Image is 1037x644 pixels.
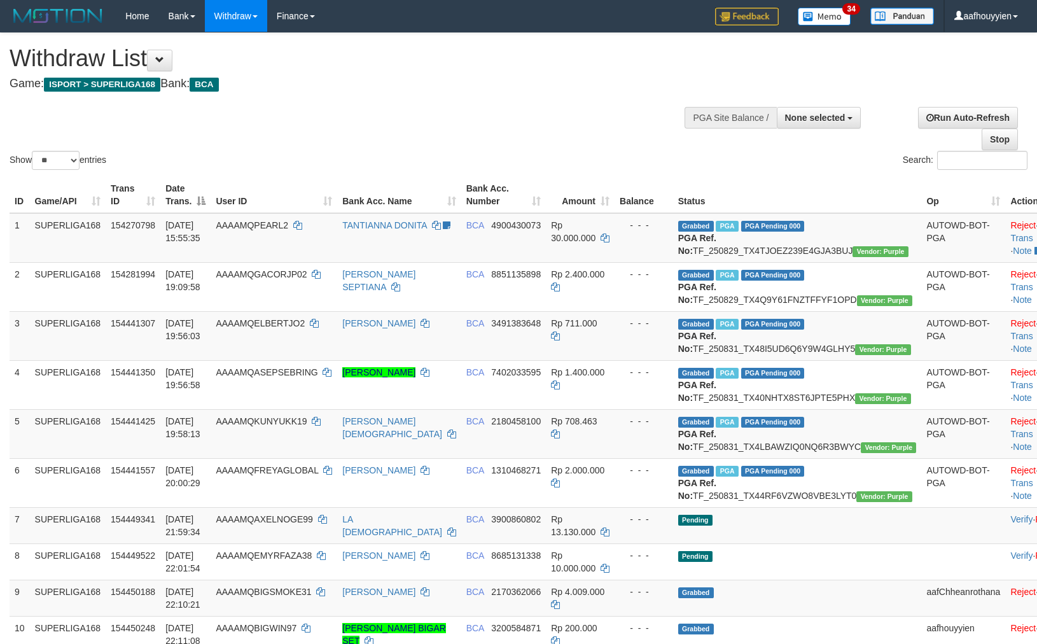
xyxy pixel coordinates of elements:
[855,393,910,404] span: Vendor URL: https://trx4.1velocity.biz
[342,269,415,292] a: [PERSON_NAME] SEPTIANA
[551,416,597,426] span: Rp 708.463
[798,8,851,25] img: Button%20Memo.svg
[342,514,442,537] a: LA [DEMOGRAPHIC_DATA]
[546,177,615,213] th: Amount: activate to sort column ascending
[10,213,30,263] td: 1
[44,78,160,92] span: ISPORT > SUPERLIGA168
[111,550,155,561] span: 154449522
[673,458,922,507] td: TF_250831_TX44RF6VZWO8VBE3LYT0
[678,624,714,634] span: Grabbed
[678,368,714,379] span: Grabbed
[1010,587,1036,597] a: Reject
[673,409,922,458] td: TF_250831_TX4LBAWZIQ0NQ6R3BWYC
[921,311,1005,360] td: AUTOWD-BOT-PGA
[620,464,668,477] div: - - -
[716,368,738,379] span: Marked by aafsoycanthlai
[777,107,861,129] button: None selected
[491,550,541,561] span: Copy 8685131338 to clipboard
[342,220,427,230] a: TANTIANNA DONITA
[715,8,779,25] img: Feedback.jpg
[216,623,296,633] span: AAAAMQBIGWIN97
[111,514,155,524] span: 154449341
[30,580,106,616] td: SUPERLIGA168
[165,318,200,341] span: [DATE] 19:56:03
[842,3,860,15] span: 34
[678,233,716,256] b: PGA Ref. No:
[216,269,307,279] span: AAAAMQGACORJP02
[1010,550,1033,561] a: Verify
[673,177,922,213] th: Status
[620,585,668,598] div: - - -
[165,514,200,537] span: [DATE] 21:59:34
[620,219,668,232] div: - - -
[1013,295,1032,305] a: Note
[615,177,673,213] th: Balance
[673,311,922,360] td: TF_250831_TX48I5UD6Q6Y9W4GLHY5
[106,177,160,213] th: Trans ID: activate to sort column ascending
[10,151,106,170] label: Show entries
[165,465,200,488] span: [DATE] 20:00:29
[921,262,1005,311] td: AUTOWD-BOT-PGA
[741,221,805,232] span: PGA Pending
[551,269,604,279] span: Rp 2.400.000
[342,416,442,439] a: [PERSON_NAME][DEMOGRAPHIC_DATA]
[678,429,716,452] b: PGA Ref. No:
[491,269,541,279] span: Copy 8851135898 to clipboard
[466,416,484,426] span: BCA
[855,344,910,355] span: Vendor URL: https://trx4.1velocity.biz
[982,129,1018,150] a: Stop
[216,318,305,328] span: AAAAMQELBERTJO2
[10,78,679,90] h4: Game: Bank:
[165,269,200,292] span: [DATE] 19:09:58
[861,442,916,453] span: Vendor URL: https://trx4.1velocity.biz
[1010,269,1036,279] a: Reject
[10,177,30,213] th: ID
[678,515,713,526] span: Pending
[853,246,908,257] span: Vendor URL: https://trx4.1velocity.biz
[10,580,30,616] td: 9
[716,221,738,232] span: Marked by aafmaleo
[216,465,318,475] span: AAAAMQFREYAGLOBAL
[678,380,716,403] b: PGA Ref. No:
[1010,367,1036,377] a: Reject
[551,550,595,573] span: Rp 10.000.000
[673,213,922,263] td: TF_250829_TX4TJOEZ239E4GJA3BUJ
[551,587,604,597] span: Rp 4.009.000
[620,268,668,281] div: - - -
[716,319,738,330] span: Marked by aafsoycanthlai
[857,295,912,306] span: Vendor URL: https://trx4.1velocity.biz
[1010,318,1036,328] a: Reject
[741,270,805,281] span: PGA Pending
[551,318,597,328] span: Rp 711.000
[741,368,805,379] span: PGA Pending
[716,417,738,428] span: Marked by aafsoycanthlai
[111,318,155,328] span: 154441307
[673,360,922,409] td: TF_250831_TX40NHTX8ST6JPTE5PHX
[1013,246,1032,256] a: Note
[921,409,1005,458] td: AUTOWD-BOT-PGA
[30,507,106,543] td: SUPERLIGA168
[921,580,1005,616] td: aafChheanrothana
[678,551,713,562] span: Pending
[30,409,106,458] td: SUPERLIGA168
[620,366,668,379] div: - - -
[1013,491,1032,501] a: Note
[342,550,415,561] a: [PERSON_NAME]
[30,360,106,409] td: SUPERLIGA168
[10,507,30,543] td: 7
[1010,220,1036,230] a: Reject
[216,550,312,561] span: AAAAMQEMYRFAZA38
[10,458,30,507] td: 6
[921,177,1005,213] th: Op: activate to sort column ascending
[160,177,211,213] th: Date Trans.: activate to sort column descending
[30,262,106,311] td: SUPERLIGA168
[466,550,484,561] span: BCA
[491,623,541,633] span: Copy 3200584871 to clipboard
[211,177,337,213] th: User ID: activate to sort column ascending
[10,46,679,71] h1: Withdraw List
[216,514,313,524] span: AAAAMQAXELNOGE99
[1010,623,1036,633] a: Reject
[620,549,668,562] div: - - -
[190,78,218,92] span: BCA
[32,151,80,170] select: Showentries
